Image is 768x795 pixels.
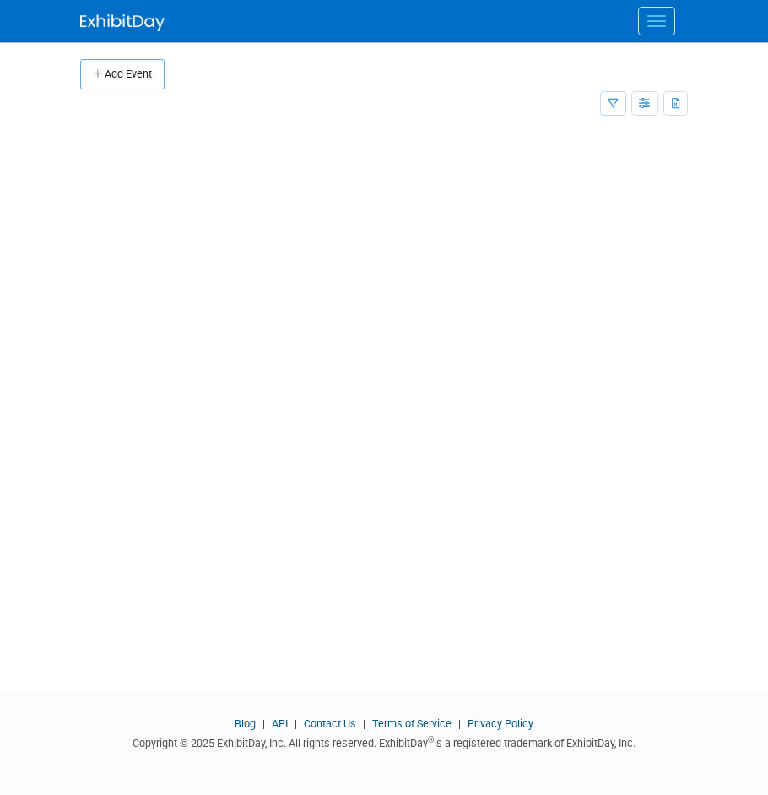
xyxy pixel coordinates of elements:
[428,735,434,744] sup: ®
[638,7,675,35] button: Menu
[359,717,370,730] span: |
[468,717,533,730] a: Privacy Policy
[80,14,165,31] img: ExhibitDay
[235,717,256,730] a: Blog
[258,717,269,730] span: |
[454,717,465,730] span: |
[80,732,688,751] div: Copyright © 2025 ExhibitDay, Inc. All rights reserved. ExhibitDay is a registered trademark of Ex...
[290,717,301,730] span: |
[272,717,288,730] a: API
[372,717,452,730] a: Terms of Service
[80,59,165,89] button: Add Event
[304,717,356,730] a: Contact Us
